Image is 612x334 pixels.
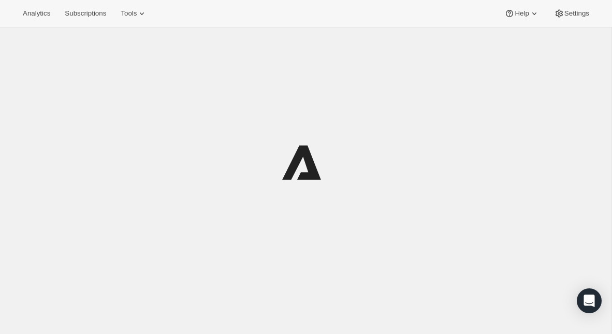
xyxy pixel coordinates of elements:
button: Tools [114,6,153,21]
button: Help [498,6,545,21]
span: Analytics [23,9,50,18]
div: Open Intercom Messenger [577,288,602,313]
button: Settings [548,6,595,21]
span: Tools [121,9,137,18]
span: Help [515,9,529,18]
span: Subscriptions [65,9,106,18]
button: Analytics [17,6,56,21]
span: Settings [564,9,589,18]
button: Subscriptions [59,6,112,21]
